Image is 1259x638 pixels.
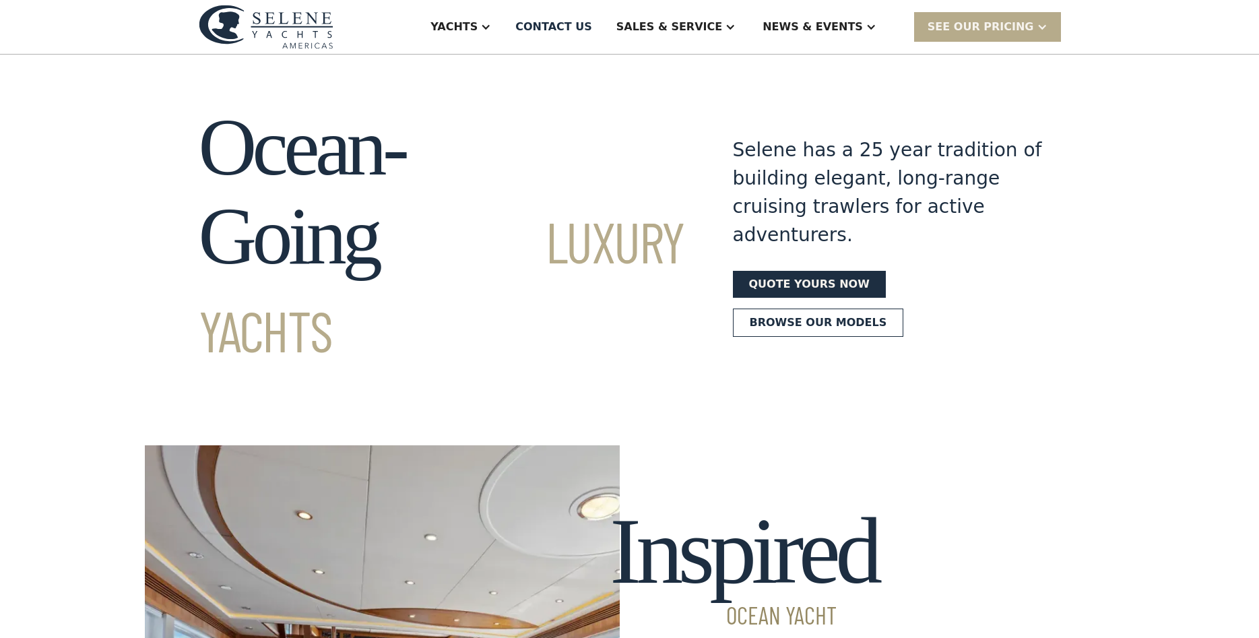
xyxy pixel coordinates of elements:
div: Yachts [430,19,478,35]
span: Luxury Yachts [199,207,684,364]
div: SEE Our Pricing [928,19,1034,35]
div: Contact US [515,19,592,35]
div: SEE Our Pricing [914,12,1061,41]
img: logo [199,5,333,49]
div: Selene has a 25 year tradition of building elegant, long-range cruising trawlers for active adven... [733,136,1043,249]
span: Ocean Yacht [610,603,877,627]
a: Browse our models [733,309,904,337]
h1: Ocean-Going [199,103,684,370]
a: Quote yours now [733,271,886,298]
div: News & EVENTS [763,19,863,35]
div: Sales & Service [616,19,722,35]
